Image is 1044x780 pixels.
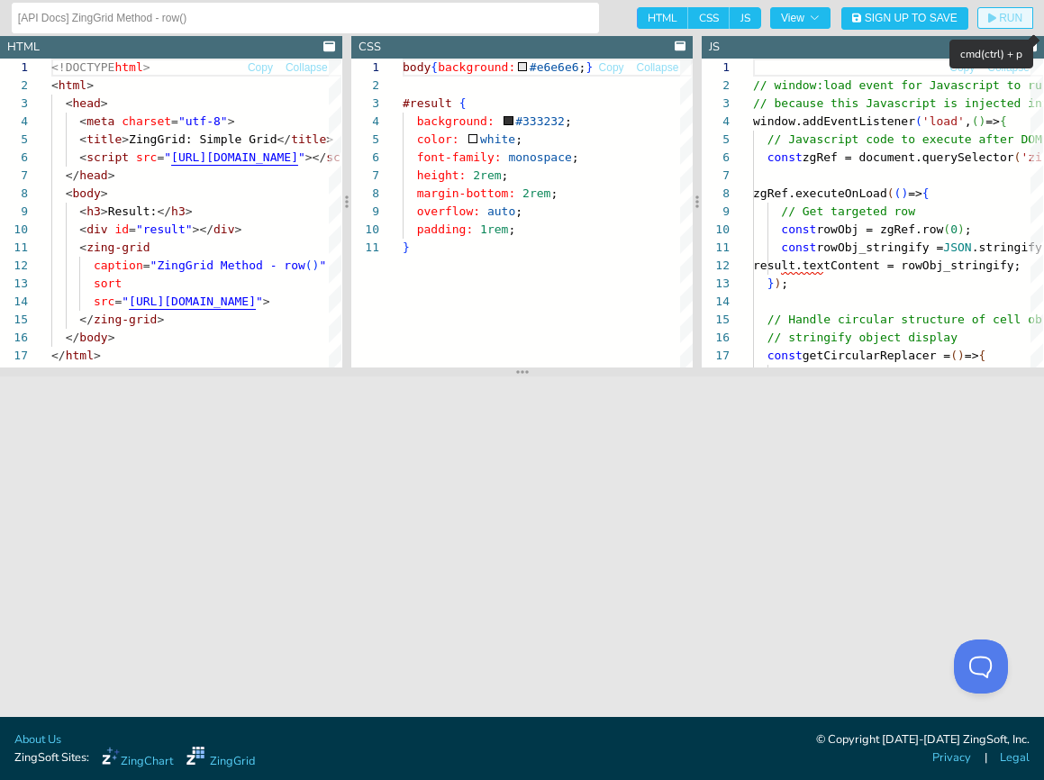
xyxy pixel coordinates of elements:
[136,222,193,236] span: "result"
[817,367,859,380] span: seen =
[351,239,379,257] div: 11
[86,114,114,128] span: meta
[403,96,452,110] span: #result
[305,150,326,164] span: ></
[702,239,730,257] div: 11
[305,258,313,272] span: (
[403,60,431,74] span: body
[944,367,951,380] span: )
[416,150,501,164] span: font-family:
[637,7,688,29] span: HTML
[248,62,273,73] span: Copy
[66,96,73,110] span: <
[902,186,909,200] span: )
[767,349,803,362] span: const
[954,639,1008,694] iframe: Toggle Customer Support
[129,222,136,236] span: =
[416,114,494,128] span: background:
[909,186,923,200] span: =>
[86,78,94,92] span: >
[114,222,129,236] span: id
[94,258,143,272] span: caption
[972,240,1042,254] span: .stringify
[859,367,880,380] span: new
[86,240,150,254] span: zing-grid
[129,295,256,308] span: [URL][DOMAIN_NAME]
[865,13,958,23] span: Sign Up to Save
[247,59,274,77] button: Copy
[79,222,86,236] span: <
[108,331,115,344] span: >
[79,168,107,182] span: head
[480,132,515,146] span: white
[66,186,73,200] span: <
[79,331,107,344] span: body
[702,149,730,167] div: 6
[66,349,94,362] span: html
[753,186,887,200] span: zgRef.executeOnLoad
[944,240,972,254] span: JSON
[79,313,94,326] span: </
[529,60,578,74] span: #e6e6e6
[702,365,730,383] div: 18
[351,59,379,77] div: 1
[586,60,593,74] span: }
[143,60,150,74] span: >
[522,186,550,200] span: 2rem
[51,349,66,362] span: </
[359,39,381,56] div: CSS
[702,329,730,347] div: 16
[7,39,40,56] div: HTML
[277,132,291,146] span: </
[86,204,101,218] span: h3
[150,258,305,272] span: "ZingGrid Method - row
[487,204,515,218] span: auto
[887,186,894,200] span: (
[129,132,277,146] span: ZingGrid: Simple Grid
[480,222,508,236] span: 1rem
[972,114,979,128] span: (
[351,221,379,239] div: 10
[782,367,817,380] span: const
[949,59,976,77] button: Copy
[136,150,157,164] span: src
[171,204,186,218] span: h3
[702,275,730,293] div: 13
[550,186,558,200] span: ;
[922,186,930,200] span: {
[51,78,59,92] span: <
[285,59,329,77] button: Collapse
[767,331,958,344] span: // stringify object display
[958,349,965,362] span: )
[79,114,86,128] span: <
[515,204,522,218] span: ;
[72,96,100,110] span: head
[114,60,142,74] span: html
[702,257,730,275] div: 12
[965,349,979,362] span: =>
[157,204,171,218] span: </
[702,221,730,239] div: 10
[782,222,817,236] span: const
[702,311,730,329] div: 15
[816,731,1030,749] div: © Copyright [DATE]-[DATE] ZingSoft, Inc.
[999,13,1022,23] span: RUN
[508,150,571,164] span: monospace
[178,114,228,128] span: "utf-8"
[326,150,368,164] span: script
[702,293,730,311] div: 14
[14,749,89,766] span: ZingSoft Sites:
[782,277,789,290] span: ;
[782,204,916,218] span: // Get targeted row
[753,114,915,128] span: window.addEventListener
[965,222,972,236] span: ;
[782,240,817,254] span: const
[565,114,572,128] span: ;
[66,168,80,182] span: </
[416,168,466,182] span: height:
[108,204,158,218] span: Result:
[143,258,150,272] span: =
[326,132,333,146] span: >
[770,7,831,29] button: View
[94,313,157,326] span: zing-grid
